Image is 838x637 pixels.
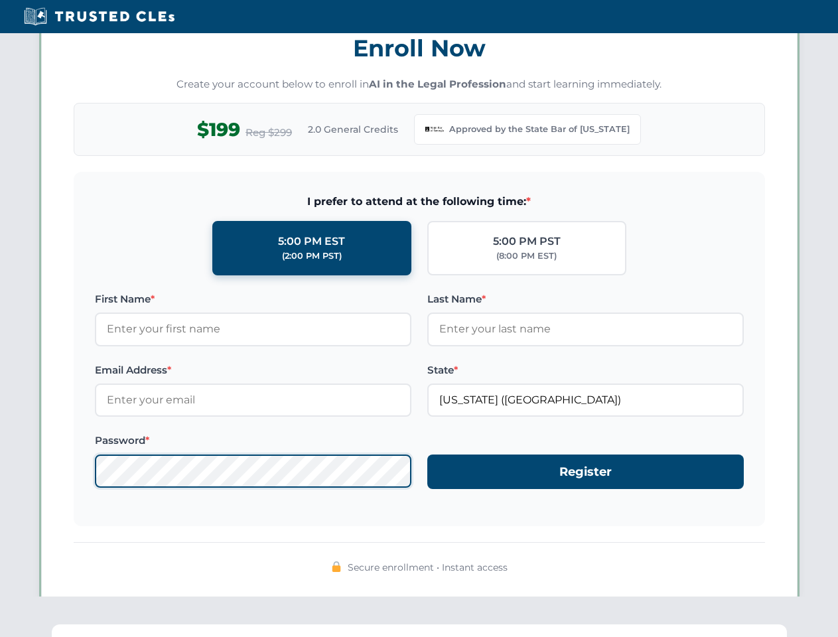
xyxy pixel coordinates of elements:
label: State [427,362,744,378]
div: (8:00 PM EST) [496,249,557,263]
span: Approved by the State Bar of [US_STATE] [449,123,630,136]
input: Enter your first name [95,313,411,346]
div: (2:00 PM PST) [282,249,342,263]
label: Password [95,433,411,449]
label: Last Name [427,291,744,307]
img: Trusted CLEs [20,7,178,27]
div: 5:00 PM EST [278,233,345,250]
span: 2.0 General Credits [308,122,398,137]
input: Enter your last name [427,313,744,346]
div: 5:00 PM PST [493,233,561,250]
button: Register [427,455,744,490]
label: First Name [95,291,411,307]
input: Georgia (GA) [427,384,744,417]
img: 🔒 [331,561,342,572]
input: Enter your email [95,384,411,417]
p: Create your account below to enroll in and start learning immediately. [74,77,765,92]
span: I prefer to attend at the following time: [95,193,744,210]
span: Secure enrollment • Instant access [348,560,508,575]
span: $199 [197,115,240,145]
span: Reg $299 [245,125,292,141]
img: Georgia Bar [425,120,444,139]
strong: AI in the Legal Profession [369,78,506,90]
h3: Enroll Now [74,27,765,69]
label: Email Address [95,362,411,378]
